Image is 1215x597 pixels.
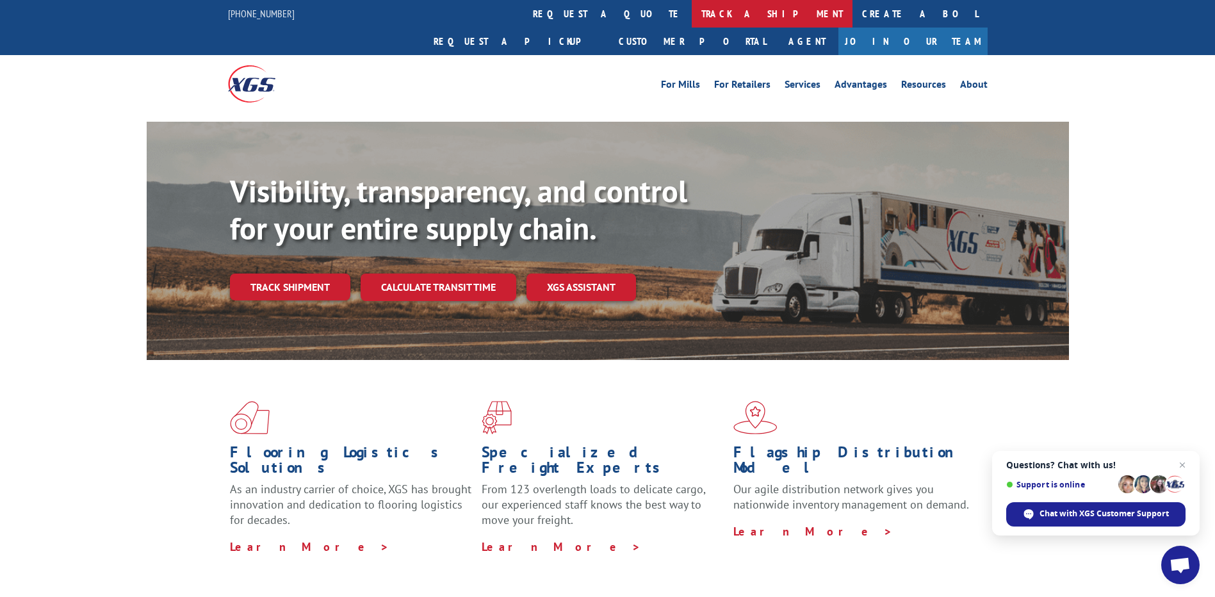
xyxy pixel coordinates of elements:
[901,79,946,94] a: Resources
[482,445,724,482] h1: Specialized Freight Experts
[230,445,472,482] h1: Flooring Logistics Solutions
[714,79,771,94] a: For Retailers
[835,79,887,94] a: Advantages
[1006,502,1186,527] div: Chat with XGS Customer Support
[230,171,687,248] b: Visibility, transparency, and control for your entire supply chain.
[733,482,969,512] span: Our agile distribution network gives you nationwide inventory management on demand.
[482,482,724,539] p: From 123 overlength loads to delicate cargo, our experienced staff knows the best way to move you...
[776,28,838,55] a: Agent
[482,539,641,554] a: Learn More >
[1161,546,1200,584] div: Open chat
[785,79,820,94] a: Services
[526,274,636,301] a: XGS ASSISTANT
[361,274,516,301] a: Calculate transit time
[960,79,988,94] a: About
[1006,480,1114,489] span: Support is online
[230,274,350,300] a: Track shipment
[424,28,609,55] a: Request a pickup
[1040,508,1169,519] span: Chat with XGS Customer Support
[838,28,988,55] a: Join Our Team
[733,445,975,482] h1: Flagship Distribution Model
[230,539,389,554] a: Learn More >
[733,524,893,539] a: Learn More >
[230,401,270,434] img: xgs-icon-total-supply-chain-intelligence-red
[1006,460,1186,470] span: Questions? Chat with us!
[230,482,471,527] span: As an industry carrier of choice, XGS has brought innovation and dedication to flooring logistics...
[661,79,700,94] a: For Mills
[1175,457,1190,473] span: Close chat
[228,7,295,20] a: [PHONE_NUMBER]
[482,401,512,434] img: xgs-icon-focused-on-flooring-red
[733,401,778,434] img: xgs-icon-flagship-distribution-model-red
[609,28,776,55] a: Customer Portal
